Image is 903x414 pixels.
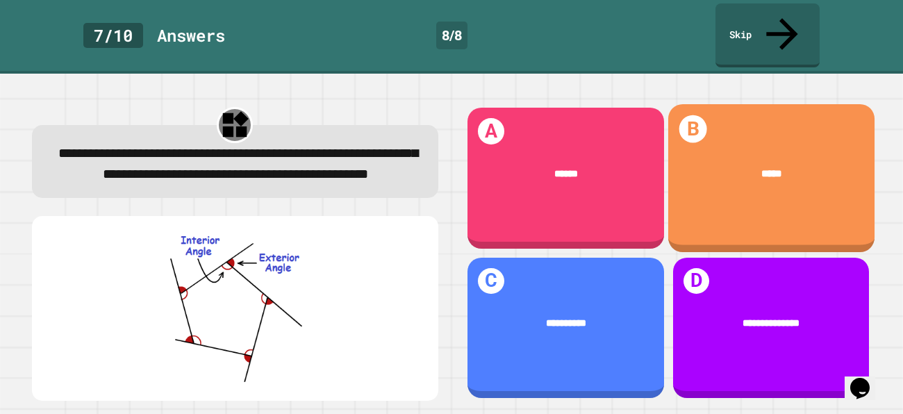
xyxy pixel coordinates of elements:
div: 7 / 10 [83,23,143,48]
div: Answer s [157,23,225,48]
div: 8 / 8 [436,22,467,49]
h1: D [684,268,710,295]
a: Skip [715,3,820,67]
iframe: chat widget [845,358,889,400]
img: quiz-media%2F7sNrwzksFfeBne9GW8MU [46,233,424,383]
h1: A [478,118,504,144]
h1: C [478,268,504,295]
h1: B [679,115,706,143]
